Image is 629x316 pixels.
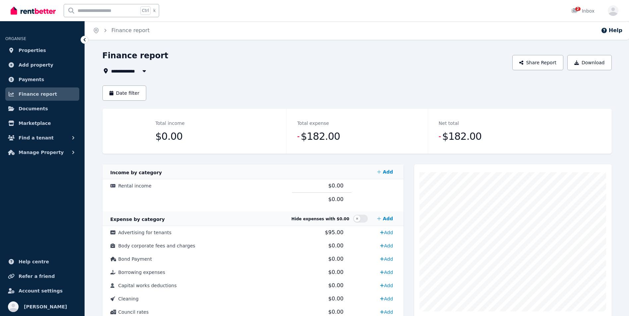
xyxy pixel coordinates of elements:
[19,61,53,69] span: Add property
[328,183,344,189] span: $0.00
[291,217,349,221] span: Hide expenses with $0.00
[118,296,139,301] span: Cleaning
[118,230,172,235] span: Advertising for tenants
[5,117,79,130] a: Marketplace
[328,282,344,289] span: $0.00
[571,8,595,14] div: Inbox
[118,270,165,275] span: Borrowing expenses
[328,196,344,202] span: $0.00
[5,131,79,144] button: Find a tenant
[442,130,482,143] span: $182.00
[601,26,622,34] button: Help
[374,212,396,225] a: Add
[5,87,79,101] a: Finance report
[19,148,64,156] span: Manage Property
[328,242,344,249] span: $0.00
[5,255,79,268] a: Help centre
[374,165,396,179] a: Add
[328,256,344,262] span: $0.00
[575,7,581,11] span: 2
[24,303,67,311] span: [PERSON_NAME]
[439,119,459,127] dt: Net total
[102,50,168,61] h1: Finance report
[328,309,344,315] span: $0.00
[328,295,344,302] span: $0.00
[5,270,79,283] a: Refer a friend
[439,132,441,141] span: -
[301,130,340,143] span: $182.00
[5,58,79,72] a: Add property
[19,272,55,280] span: Refer a friend
[156,130,183,143] span: $0.00
[118,283,177,288] span: Capital works deductions
[19,287,63,295] span: Account settings
[140,6,151,15] span: Ctrl
[5,36,26,41] span: ORGANISE
[377,293,396,304] a: Add
[297,119,329,127] dt: Total expense
[328,269,344,275] span: $0.00
[156,119,185,127] dt: Total income
[19,46,46,54] span: Properties
[5,73,79,86] a: Payments
[377,254,396,264] a: Add
[11,6,56,16] img: RentBetter
[102,85,147,101] button: Date filter
[297,132,299,141] span: -
[377,240,396,251] a: Add
[111,27,150,33] a: Finance report
[5,102,79,115] a: Documents
[5,146,79,159] button: Manage Property
[19,134,54,142] span: Find a tenant
[110,170,162,175] span: Income by category
[377,267,396,278] a: Add
[377,280,396,291] a: Add
[567,55,612,70] button: Download
[19,105,48,113] span: Documents
[19,119,51,127] span: Marketplace
[118,243,195,248] span: Body corporate fees and charges
[118,256,152,262] span: Bond Payment
[512,55,563,70] button: Share Report
[5,44,79,57] a: Properties
[325,229,344,236] span: $95.00
[606,293,622,309] iframe: Intercom live chat
[85,21,157,40] nav: Breadcrumb
[19,258,49,266] span: Help centre
[19,76,44,83] span: Payments
[110,217,165,222] span: Expense by category
[5,284,79,297] a: Account settings
[118,309,149,315] span: Council rates
[153,8,156,13] span: k
[377,227,396,238] a: Add
[118,183,152,188] span: Rental income
[19,90,57,98] span: Finance report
